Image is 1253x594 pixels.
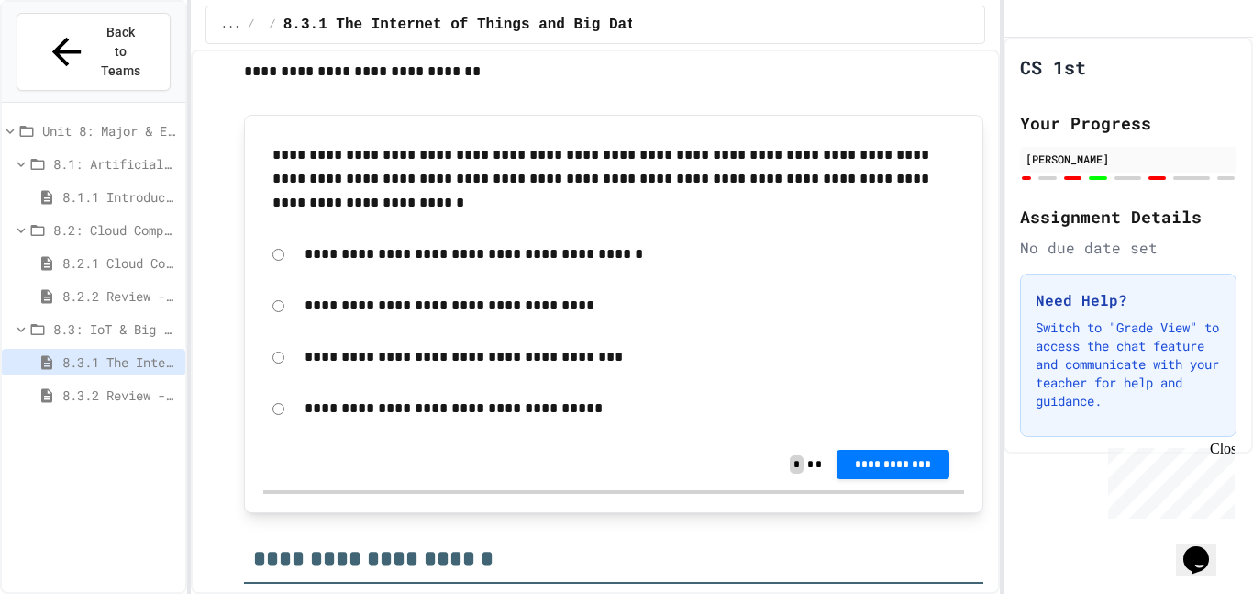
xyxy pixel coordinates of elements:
span: 8.3.1 The Internet of Things and Big Data: Our Connected Digital World [62,353,178,372]
h3: Need Help? [1036,289,1221,311]
span: 8.2.2 Review - Cloud Computing [62,286,178,306]
span: / [248,17,254,32]
h1: CS 1st [1020,54,1086,80]
span: 8.3.2 Review - The Internet of Things and Big Data [62,386,178,405]
span: ... [221,17,241,32]
button: Back to Teams [17,13,171,91]
span: Back to Teams [99,23,142,81]
span: 8.1: Artificial Intelligence Basics [53,154,178,174]
div: [PERSON_NAME] [1026,151,1231,167]
span: 8.2: Cloud Computing [53,220,178,240]
span: 8.1.1 Introduction to Artificial Intelligence [62,187,178,207]
iframe: chat widget [1176,521,1235,576]
p: Switch to "Grade View" to access the chat feature and communicate with your teacher for help and ... [1036,319,1221,410]
iframe: chat widget [1101,441,1235,519]
span: / [270,17,276,32]
span: 8.3: IoT & Big Data [53,319,178,339]
h2: Assignment Details [1020,204,1236,230]
span: 8.3.1 The Internet of Things and Big Data: Our Connected Digital World [283,14,900,36]
h2: Your Progress [1020,110,1236,136]
span: Unit 8: Major & Emerging Technologies [42,121,178,140]
span: 8.2.1 Cloud Computing: Transforming the Digital World [62,253,178,273]
div: Chat with us now!Close [7,7,127,117]
div: No due date set [1020,237,1236,259]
